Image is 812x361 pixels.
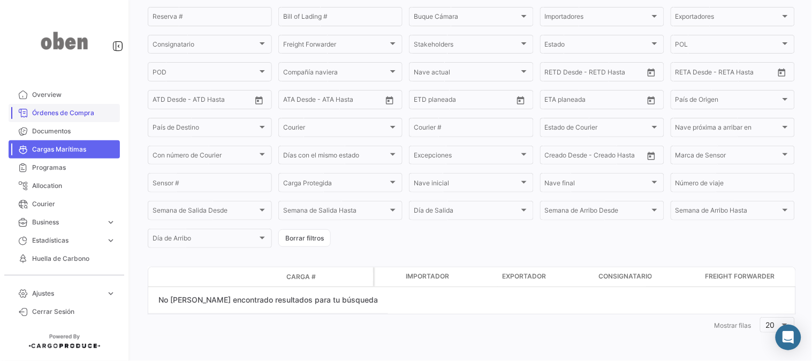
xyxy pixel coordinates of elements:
button: Open calendar [643,64,659,80]
button: Open calendar [382,92,398,108]
span: Business [32,217,102,227]
span: 20 [766,320,775,329]
span: Día de Arribo [153,236,257,244]
input: Hasta [441,97,488,105]
span: Semana de Arribo Desde [545,208,650,216]
span: País de Origen [676,97,780,105]
span: Documentos [32,126,116,136]
a: Documentos [9,122,120,140]
a: Overview [9,86,120,104]
button: Borrar filtros [278,229,331,247]
span: Carga # [286,272,316,282]
a: Programas [9,159,120,177]
span: Mostrar filas [715,321,752,329]
span: expand_more [106,236,116,245]
input: Creado Hasta [595,153,642,161]
span: Huella de Carbono [32,254,116,264]
span: expand_more [106,217,116,227]
input: Desde [545,97,564,105]
input: Hasta [572,70,619,77]
a: Huella de Carbono [9,250,120,268]
input: ATD Desde [153,97,186,105]
span: Nave próxima a arribar en [676,125,780,133]
span: Estadísticas [32,236,102,245]
span: Cargas Marítimas [32,145,116,154]
span: Día de Salida [414,208,519,216]
span: Stakeholders [414,42,519,50]
span: Compañía naviera [283,70,388,77]
span: POL [676,42,780,50]
input: Hasta [702,70,749,77]
datatable-header-cell: Póliza [346,273,373,281]
span: Marca de Sensor [676,153,780,161]
span: Freight Forwarder [283,42,388,50]
span: Nave actual [414,70,519,77]
span: Días con el mismo estado [283,153,388,161]
span: Con número de Courier [153,153,257,161]
span: Estado de Courier [545,125,650,133]
span: Importadores [545,14,650,22]
datatable-header-cell: Consignatario [594,267,701,287]
div: No [PERSON_NAME] encontrado resultados para tu búsqueda [148,287,388,314]
input: ATA Hasta [323,97,370,105]
span: Cerrar Sesión [32,307,116,317]
span: Nave inicial [414,181,519,189]
a: Cargas Marítimas [9,140,120,159]
button: Open calendar [251,92,267,108]
input: ATA Desde [283,97,316,105]
span: Ajustes [32,289,102,298]
span: Buque Cámara [414,14,519,22]
span: Consignatario [153,42,257,50]
datatable-header-cell: Carga # [282,268,346,286]
a: Courier [9,195,120,213]
a: Órdenes de Compra [9,104,120,122]
span: País de Destino [153,125,257,133]
span: Programas [32,163,116,172]
span: Órdenes de Compra [32,108,116,118]
span: Exportador [502,272,546,281]
input: Creado Desde [545,153,588,161]
datatable-header-cell: Importador [401,267,498,287]
datatable-header-cell: Estado de Envio [196,273,282,281]
img: oben-logo.png [37,13,91,69]
datatable-header-cell: Carga Protegida [375,267,401,287]
div: Abrir Intercom Messenger [776,325,801,350]
a: Allocation [9,177,120,195]
span: Courier [283,125,388,133]
span: Freight Forwarder [705,272,775,281]
button: Open calendar [774,64,790,80]
span: Estado [545,42,650,50]
span: Nave final [545,181,650,189]
datatable-header-cell: Modo de Transporte [170,273,196,281]
span: Consignatario [598,272,652,281]
input: Hasta [572,97,619,105]
span: Excepciones [414,153,519,161]
input: Desde [545,70,564,77]
span: Overview [32,90,116,100]
button: Open calendar [513,92,529,108]
span: expand_more [106,289,116,298]
span: Carga Protegida [283,181,388,189]
datatable-header-cell: Exportador [498,267,594,287]
span: Semana de Arribo Hasta [676,208,780,216]
button: Open calendar [643,92,659,108]
button: Open calendar [643,148,659,164]
input: Desde [414,97,433,105]
datatable-header-cell: Freight Forwarder [701,267,808,287]
span: Semana de Salida Desde [153,208,257,216]
span: Exportadores [676,14,780,22]
span: Importador [406,272,449,281]
span: Semana de Salida Hasta [283,208,388,216]
input: ATD Hasta [194,97,241,105]
input: Desde [676,70,695,77]
span: POD [153,70,257,77]
span: Courier [32,199,116,209]
span: Allocation [32,181,116,191]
